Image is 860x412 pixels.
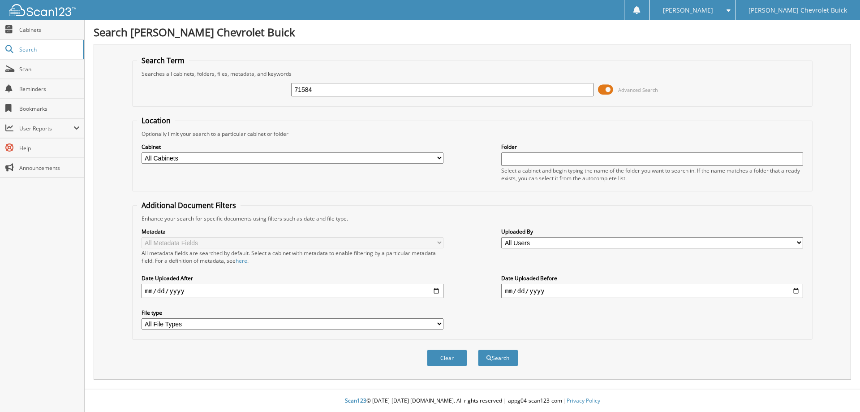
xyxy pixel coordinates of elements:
label: Folder [501,143,803,151]
label: Uploaded By [501,228,803,235]
button: Search [478,350,518,366]
span: Reminders [19,85,80,93]
div: Select a cabinet and begin typing the name of the folder you want to search in. If the name match... [501,167,803,182]
label: Cabinet [142,143,443,151]
a: Privacy Policy [567,397,600,404]
span: Help [19,144,80,152]
input: end [501,284,803,298]
span: Advanced Search [618,87,658,93]
legend: Search Term [137,56,189,65]
div: Optionally limit your search to a particular cabinet or folder [137,130,808,138]
span: [PERSON_NAME] Chevrolet Buick [748,8,847,13]
span: Search [19,46,78,53]
img: scan123-logo-white.svg [9,4,76,16]
span: Cabinets [19,26,80,34]
label: Date Uploaded Before [501,274,803,282]
div: Enhance your search for specific documents using filters such as date and file type. [137,215,808,222]
label: Metadata [142,228,443,235]
div: Searches all cabinets, folders, files, metadata, and keywords [137,70,808,78]
iframe: Chat Widget [815,369,860,412]
a: here [236,257,247,265]
span: Announcements [19,164,80,172]
span: Bookmarks [19,105,80,113]
span: Scan [19,65,80,73]
span: [PERSON_NAME] [663,8,713,13]
div: All metadata fields are searched by default. Select a cabinet with metadata to enable filtering b... [142,249,443,265]
input: start [142,284,443,298]
h1: Search [PERSON_NAME] Chevrolet Buick [94,25,851,39]
span: User Reports [19,125,73,132]
span: Scan123 [345,397,366,404]
legend: Additional Document Filters [137,200,241,210]
label: Date Uploaded After [142,274,443,282]
button: Clear [427,350,467,366]
label: File type [142,309,443,317]
legend: Location [137,116,175,126]
div: © [DATE]-[DATE] [DOMAIN_NAME]. All rights reserved | appg04-scan123-com | [85,390,860,412]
